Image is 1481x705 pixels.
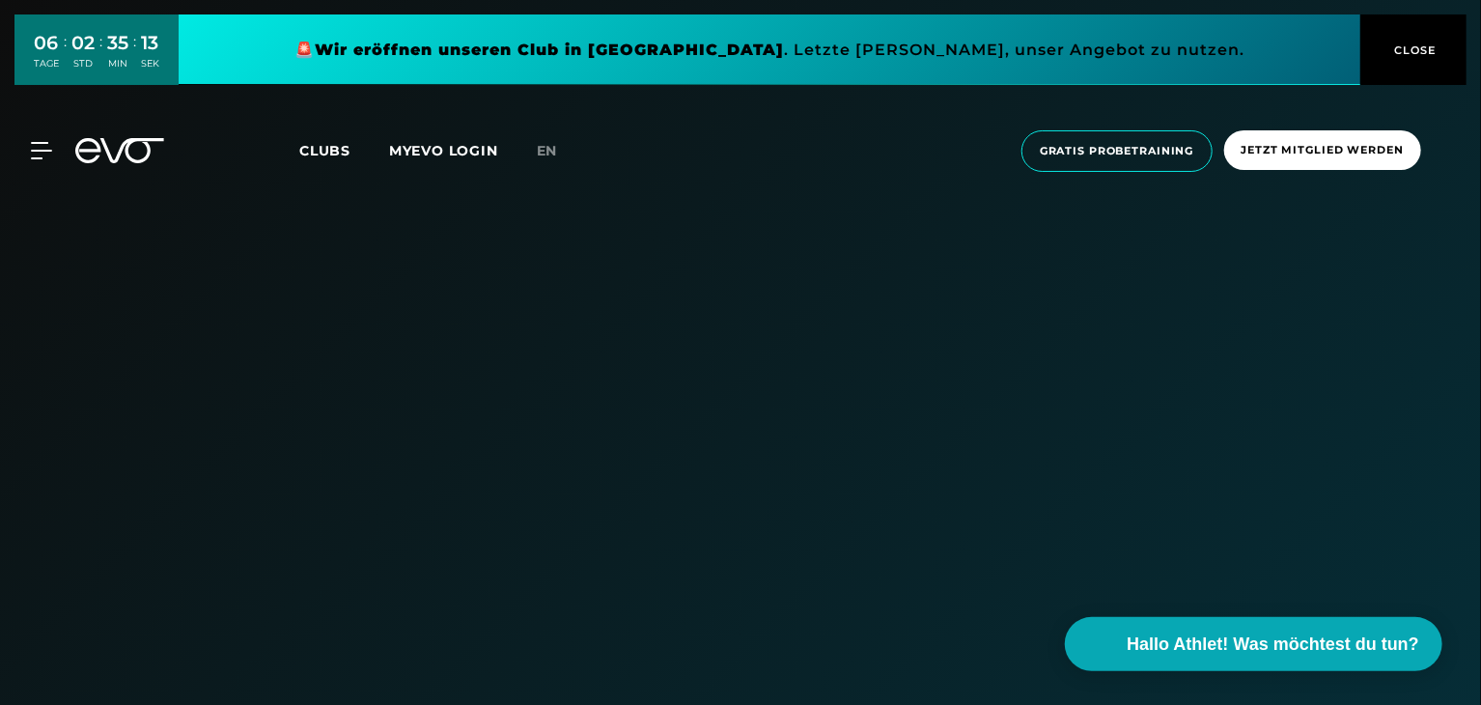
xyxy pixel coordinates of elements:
[1218,130,1427,172] a: Jetzt Mitglied werden
[34,57,59,70] div: TAGE
[71,29,95,57] div: 02
[1065,617,1442,671] button: Hallo Athlet! Was möchtest du tun?
[107,29,128,57] div: 35
[389,142,498,159] a: MYEVO LOGIN
[133,31,136,82] div: :
[1016,130,1218,172] a: Gratis Probetraining
[537,142,558,159] span: en
[299,142,350,159] span: Clubs
[537,140,581,162] a: en
[1242,142,1404,158] span: Jetzt Mitglied werden
[71,57,95,70] div: STD
[1390,42,1438,59] span: CLOSE
[99,31,102,82] div: :
[1360,14,1467,85] button: CLOSE
[141,57,159,70] div: SEK
[34,29,59,57] div: 06
[107,57,128,70] div: MIN
[64,31,67,82] div: :
[1040,143,1194,159] span: Gratis Probetraining
[1127,632,1419,658] span: Hallo Athlet! Was möchtest du tun?
[299,141,389,159] a: Clubs
[141,29,159,57] div: 13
